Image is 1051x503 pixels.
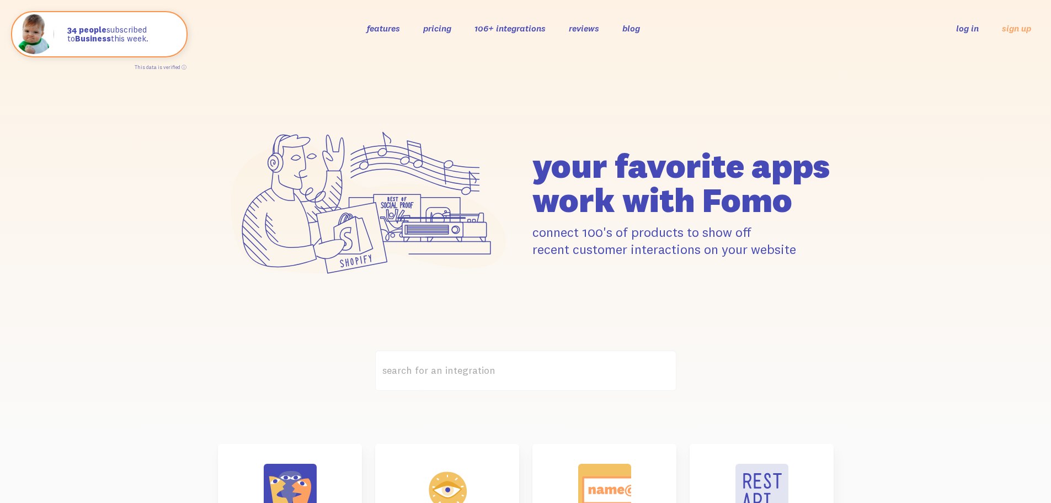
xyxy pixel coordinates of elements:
[532,224,834,258] p: connect 100's of products to show off recent customer interactions on your website
[956,23,979,34] a: log in
[375,351,676,391] label: search for an integration
[423,23,451,34] a: pricing
[622,23,640,34] a: blog
[474,23,546,34] a: 106+ integrations
[135,64,186,70] a: This data is verified ⓘ
[75,33,111,44] strong: Business
[67,24,106,35] strong: 34 people
[14,14,54,54] img: Fomo
[1002,23,1031,34] a: sign up
[367,23,400,34] a: features
[532,149,834,217] h1: your favorite apps work with Fomo
[67,25,175,44] p: subscribed to this week.
[569,23,599,34] a: reviews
